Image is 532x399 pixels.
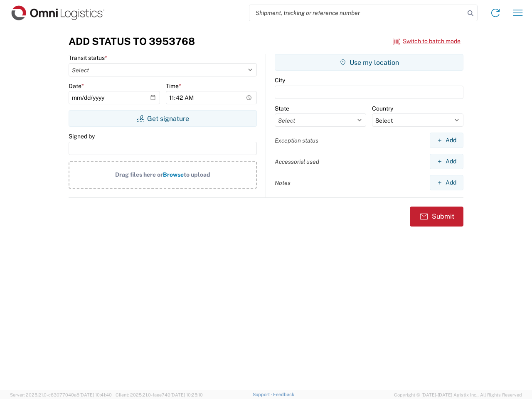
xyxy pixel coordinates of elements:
[163,171,184,178] span: Browse
[249,5,465,21] input: Shipment, tracking or reference number
[253,392,273,397] a: Support
[275,137,318,144] label: Exception status
[372,105,393,112] label: Country
[394,391,522,399] span: Copyright © [DATE]-[DATE] Agistix Inc., All Rights Reserved
[69,54,107,62] label: Transit status
[275,54,463,71] button: Use my location
[275,76,285,84] label: City
[184,171,210,178] span: to upload
[430,175,463,190] button: Add
[275,179,291,187] label: Notes
[170,392,203,397] span: [DATE] 10:25:10
[116,392,203,397] span: Client: 2025.21.0-faee749
[69,110,257,127] button: Get signature
[166,82,181,90] label: Time
[275,158,319,165] label: Accessorial used
[430,133,463,148] button: Add
[69,133,95,140] label: Signed by
[430,154,463,169] button: Add
[10,392,112,397] span: Server: 2025.21.0-c63077040a8
[79,392,112,397] span: [DATE] 10:41:40
[273,392,294,397] a: Feedback
[275,105,289,112] label: State
[410,207,463,227] button: Submit
[69,35,195,47] h3: Add Status to 3953768
[393,34,461,48] button: Switch to batch mode
[115,171,163,178] span: Drag files here or
[69,82,84,90] label: Date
